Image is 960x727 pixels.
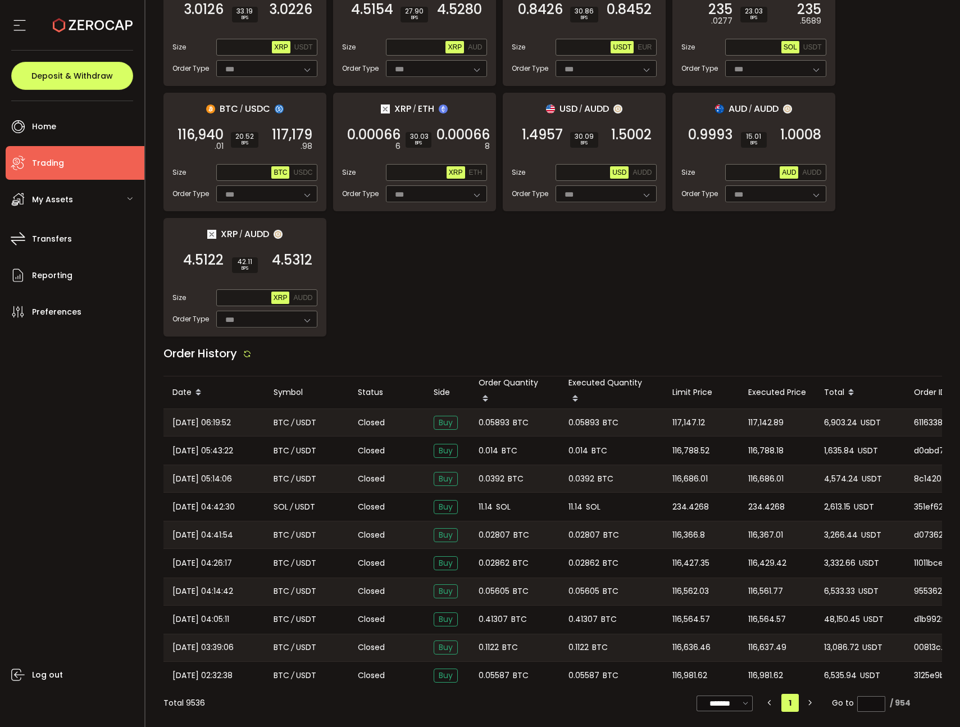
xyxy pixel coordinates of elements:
span: 0.02862 [479,557,509,570]
button: USDT [611,41,634,53]
div: Date [163,383,265,402]
span: 117,142.89 [748,416,784,429]
button: XRP [445,41,464,53]
span: USDT [296,613,316,626]
span: Closed [358,445,385,457]
span: 117,147.12 [672,416,705,429]
button: Deposit & Withdraw [11,62,133,90]
span: BTC [513,669,529,682]
em: / [291,669,294,682]
span: 0.02807 [568,529,600,542]
span: 235 [708,4,732,15]
span: 27.90 [405,8,424,15]
span: BTC [502,641,518,654]
span: Closed [358,529,385,541]
span: USDT [295,501,315,514]
span: 116,367.01 [748,529,783,542]
span: BTC [601,613,617,626]
span: 11.14 [568,501,583,514]
i: BPS [236,265,253,272]
img: zuPXiwguUFiBOIQyqLOiXsnnNitlx7q4LCwEbLHADjIpTka+Lip0HH8D0VTrd02z+wEAAAAASUVORK5CYII= [274,230,283,239]
span: Deposit & Withdraw [31,72,113,80]
span: BTC [603,416,618,429]
span: Order Type [512,189,548,199]
span: 235 [797,4,821,15]
div: Executed Price [739,386,815,399]
span: [DATE] 04:05:11 [172,613,229,626]
button: USDT [292,41,315,53]
span: 0.05893 [479,416,509,429]
span: USDC [245,102,270,116]
span: 0.0392 [568,472,594,485]
button: XRP [447,166,465,179]
span: 48,150.45 [824,613,860,626]
span: Order Type [172,63,209,74]
img: usdc_portfolio.svg [275,104,284,113]
span: 0.02807 [479,529,510,542]
span: 0.05605 [568,585,599,598]
span: 351ef62f-9305-4329-a763-ab630f98ee0c [914,501,950,513]
button: AUDD [291,292,315,304]
span: Closed [358,642,385,653]
span: SOL [496,501,511,514]
span: 116,788.18 [748,444,784,457]
span: [DATE] 04:42:30 [172,501,235,514]
em: / [291,416,294,429]
span: 116,564.57 [672,613,710,626]
span: BTC [274,444,289,457]
span: 0.014 [479,444,498,457]
span: BTC [513,557,529,570]
i: BPS [410,140,427,147]
span: BTC [274,641,289,654]
em: / [579,104,583,114]
span: 1,635.84 [824,444,854,457]
span: BTC [592,444,607,457]
span: USDT [296,472,316,485]
span: 61163384-174a-477f-88c8-cfde5959dd36 [914,417,950,429]
span: Order Type [681,189,718,199]
span: AUDD [584,102,609,116]
span: AUDD [633,169,652,176]
em: / [291,444,294,457]
span: [DATE] 04:26:17 [172,557,232,570]
span: ETH [469,169,483,176]
span: Buy [434,669,458,683]
span: BTC [603,529,619,542]
span: USDT [296,557,316,570]
span: ETH [418,102,434,116]
i: BPS [405,15,424,21]
span: 117,179 [272,129,312,140]
em: / [291,472,294,485]
span: 116,427.35 [672,557,709,570]
div: Side [425,386,470,399]
span: SOL [586,501,600,514]
span: 3.0226 [269,4,312,15]
i: BPS [235,140,254,147]
span: USDT [859,557,879,570]
i: BPS [236,15,253,21]
span: XRP [394,102,411,116]
span: 234.4268 [672,501,709,514]
span: USDT [854,501,874,514]
span: Size [342,42,356,52]
span: 116,429.42 [748,557,786,570]
span: USDC [293,169,312,176]
span: SOL [274,501,288,514]
div: Status [349,386,425,399]
span: XRP [274,43,288,51]
span: Size [512,167,525,178]
span: BTC [603,669,618,682]
img: aud_portfolio.svg [715,104,724,113]
em: .98 [301,140,312,152]
span: 4.5280 [437,4,482,15]
span: 0.05605 [479,585,509,598]
img: xrp_portfolio.png [207,230,216,239]
span: USD [559,102,577,116]
span: USDT [296,416,316,429]
span: Buy [434,612,458,626]
span: My Assets [32,192,73,208]
span: 8c142092-df47-4e1f-a75b-a8818ac17021 [914,473,950,485]
span: d0736235-59f7-4bcc-b64f-fe6fa2f9a07d [914,529,950,541]
img: zuPXiwguUFiBOIQyqLOiXsnnNitlx7q4LCwEbLHADjIpTka+Lip0HH8D0VTrd02z+wEAAAAASUVORK5CYII= [613,104,622,113]
span: [DATE] 03:39:06 [172,641,234,654]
